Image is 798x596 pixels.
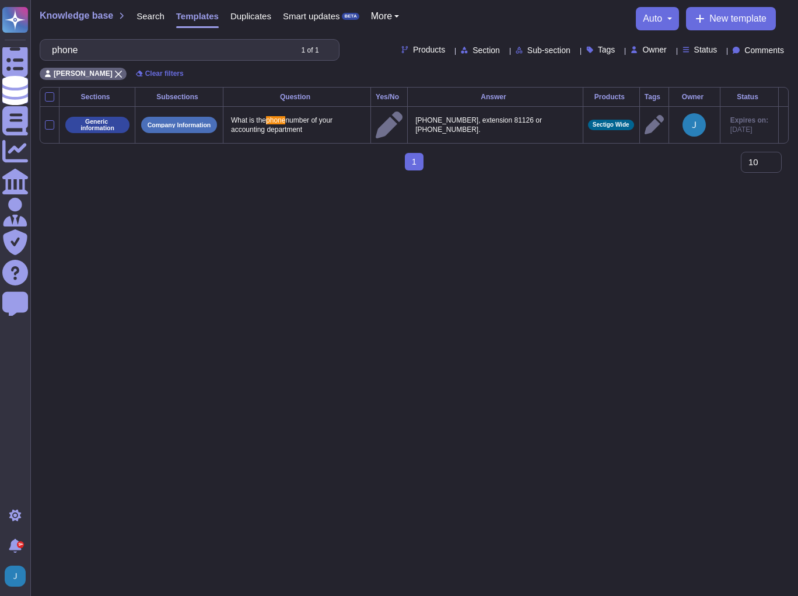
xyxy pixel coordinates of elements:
[136,12,164,20] span: Search
[231,116,266,124] span: What is the
[231,116,334,134] span: number of your accounting department
[674,93,715,100] div: Owner
[148,122,211,128] p: Company Information
[643,14,662,23] span: auto
[642,46,666,54] span: Owner
[593,122,629,128] span: Sectigo Wide
[54,70,113,77] span: [PERSON_NAME]
[376,93,402,100] div: Yes/No
[413,46,445,54] span: Products
[527,46,570,54] span: Sub-section
[682,113,706,137] img: user
[412,93,578,100] div: Answer
[371,12,400,21] button: More
[730,116,768,125] span: Expires on:
[694,46,717,54] span: Status
[405,153,423,170] span: 1
[140,93,218,100] div: Subsections
[342,13,359,20] div: BETA
[40,11,113,20] span: Knowledge base
[266,116,285,124] span: phone
[2,563,34,589] button: user
[64,93,130,100] div: Sections
[598,46,615,54] span: Tags
[230,12,271,20] span: Duplicates
[69,118,125,131] p: Generic information
[686,7,776,30] button: New template
[643,14,672,23] button: auto
[473,46,500,54] span: Section
[371,12,392,21] span: More
[5,566,26,587] img: user
[645,93,664,100] div: Tags
[302,47,319,54] div: 1 of 1
[176,12,219,20] span: Templates
[730,125,768,134] span: [DATE]
[412,113,578,137] p: [PHONE_NUMBER], extension 81126 or [PHONE_NUMBER].
[744,46,784,54] span: Comments
[283,12,340,20] span: Smart updates
[725,93,773,100] div: Status
[588,93,635,100] div: Products
[709,14,766,23] span: New template
[145,70,184,77] span: Clear filters
[46,40,291,60] input: Search by keywords
[228,93,366,100] div: Question
[17,541,24,548] div: 9+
